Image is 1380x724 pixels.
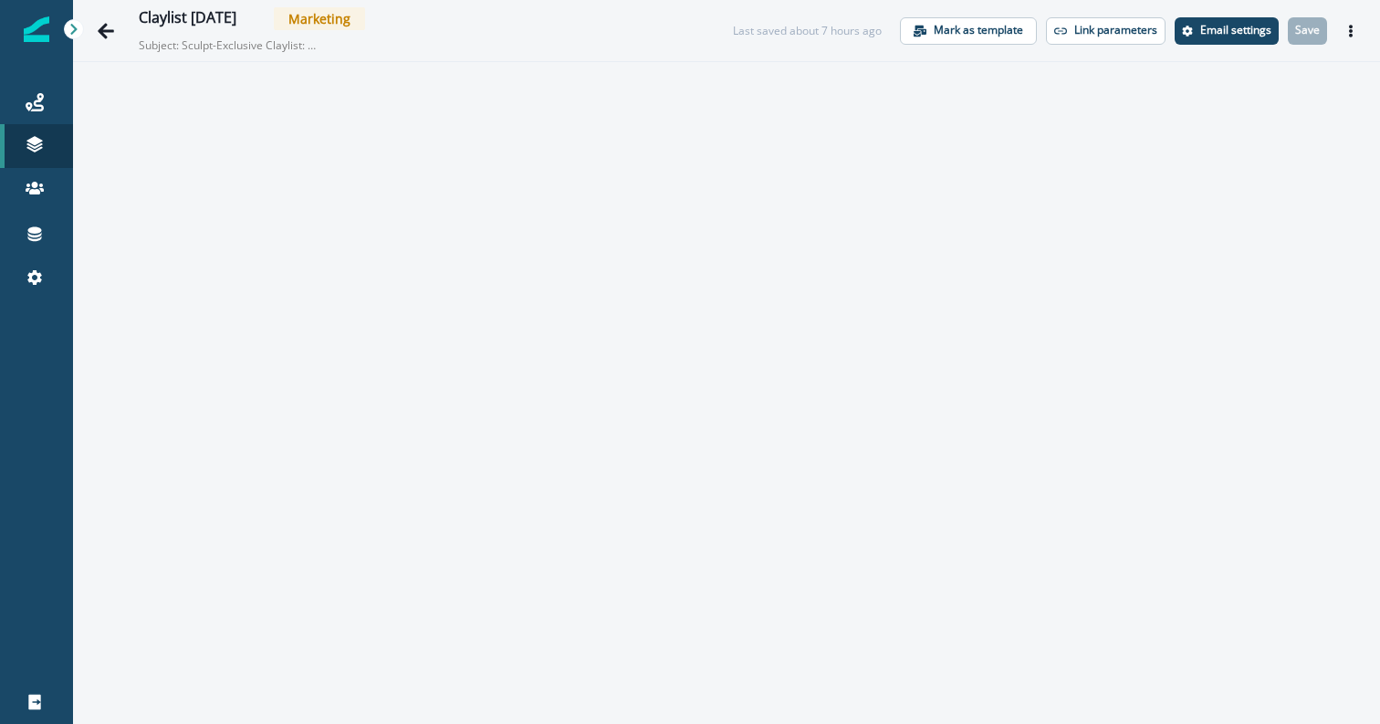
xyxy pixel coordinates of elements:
button: Actions [1336,17,1365,45]
button: Go back [88,13,124,49]
p: Mark as template [934,24,1023,37]
div: Claylist [DATE] [139,9,236,29]
span: Marketing [274,7,365,30]
div: Last saved about 7 hours ago [733,23,882,39]
img: Inflection [24,16,49,42]
button: Save [1288,17,1327,45]
p: Save [1295,24,1320,37]
button: Settings [1175,17,1279,45]
p: Subject: Sculpt-Exclusive Claylist: Create and Enrich Event List [139,30,321,54]
button: Link parameters [1046,17,1166,45]
p: Email settings [1200,24,1271,37]
button: Mark as template [900,17,1037,45]
p: Link parameters [1074,24,1157,37]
